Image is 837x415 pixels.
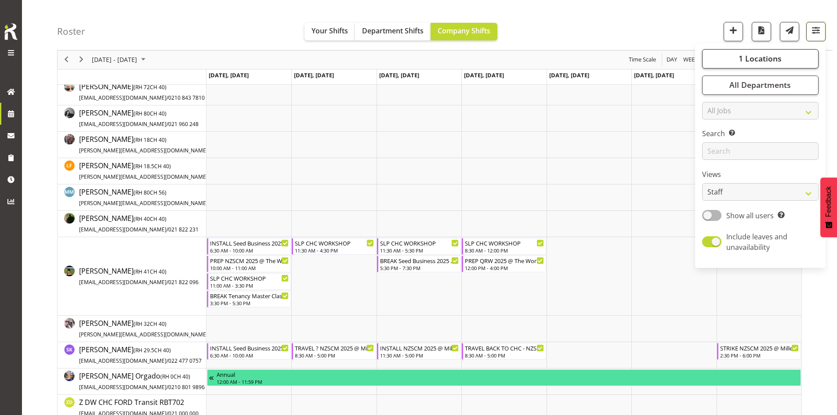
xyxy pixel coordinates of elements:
[74,51,89,69] div: next period
[79,383,167,391] span: [EMAIL_ADDRESS][DOMAIN_NAME]
[167,120,168,128] span: /
[134,110,167,117] span: ( CH 40)
[79,357,167,364] span: [EMAIL_ADDRESS][DOMAIN_NAME]
[79,161,240,181] span: [PERSON_NAME]
[292,238,376,255] div: Rosey McKimmie"s event - SLP CHC WORKSHOP Begin From Tuesday, August 26, 2025 at 11:30:00 AM GMT+...
[217,378,799,385] div: 12:00 AM - 11:59 PM
[79,81,205,102] a: [PERSON_NAME](RH 72CH 40)[EMAIL_ADDRESS][DOMAIN_NAME]/0210 843 7810
[79,120,167,128] span: [EMAIL_ADDRESS][DOMAIN_NAME]
[355,23,431,40] button: Department Shifts
[79,134,240,155] a: [PERSON_NAME](RH 18CH 40)[PERSON_NAME][EMAIL_ADDRESS][DOMAIN_NAME]
[79,226,167,233] span: [EMAIL_ADDRESS][DOMAIN_NAME]
[702,129,819,139] label: Search
[79,345,202,365] span: [PERSON_NAME]
[702,170,819,180] label: Views
[91,54,149,65] button: August 2025
[58,368,207,395] td: Wiliam Cordeiro Orgado resource
[79,213,199,234] a: [PERSON_NAME](RH 40CH 40)[EMAIL_ADDRESS][DOMAIN_NAME]/021 822 231
[702,76,819,95] button: All Departments
[168,357,202,364] span: 022 477 0757
[295,238,373,247] div: SLP CHC WORKSHOP
[377,238,461,255] div: Rosey McKimmie"s event - SLP CHC WORKSHOP Begin From Wednesday, August 27, 2025 at 11:30:00 AM GM...
[312,26,348,36] span: Your Shifts
[210,291,289,300] div: BREAK Tenancy Master Class 2025 CHC @ [PERSON_NAME] On Site @ 1600
[549,71,589,79] span: [DATE], [DATE]
[76,54,87,65] button: Next
[135,215,150,223] span: RH 40
[465,238,544,247] div: SLP CHC WORKSHOP
[134,320,167,328] span: ( CH 40)
[720,352,799,359] div: 2:30 PM - 6:00 PM
[666,54,678,65] span: Day
[729,80,791,90] span: All Departments
[160,373,190,380] span: ( CH 40)
[217,370,799,379] div: Annual
[717,343,801,360] div: Stuart Korunic"s event - STRIKE NZSCM 2025 @ Millenium QTOWN On Site @ 1500 Begin From Sunday, Au...
[292,343,376,360] div: Stuart Korunic"s event - TRAVEL ? NZSCM 2025 @ Millenium QTOWN On Site @ 1200 Begin From Tuesday,...
[380,256,459,265] div: BREAK Seed Business 2025 @ [PERSON_NAME] On Site @ 1800
[780,22,799,41] button: Send a list of all shifts for the selected filtered period to all rostered employees.
[210,264,289,271] div: 10:00 AM - 11:00 AM
[380,247,459,254] div: 11:30 AM - 5:30 PM
[465,343,544,352] div: TRAVEL BACK TO CHC - NZSCM 2025
[380,264,459,271] div: 5:30 PM - 7:30 PM
[167,278,168,286] span: /
[135,268,150,275] span: RH 41
[58,342,207,368] td: Stuart Korunic resource
[634,71,674,79] span: [DATE], [DATE]
[79,173,208,180] span: [PERSON_NAME][EMAIL_ADDRESS][DOMAIN_NAME]
[79,147,208,154] span: [PERSON_NAME][EMAIL_ADDRESS][DOMAIN_NAME]
[665,54,679,65] button: Timeline Day
[79,160,240,181] a: [PERSON_NAME](RH 18.5CH 40)[PERSON_NAME][EMAIL_ADDRESS][DOMAIN_NAME]
[720,343,799,352] div: STRIKE NZSCM 2025 @ Millenium QTOWN On Site @ 1500
[79,266,199,286] span: [PERSON_NAME]
[210,247,289,254] div: 6:30 AM - 10:00 AM
[210,300,289,307] div: 3:30 PM - 5:30 PM
[209,71,249,79] span: [DATE], [DATE]
[207,343,291,360] div: Stuart Korunic"s event - INSTALL Seed Business 2025 @ Te Pae On Site @ 0700 Begin From Monday, Au...
[79,371,205,392] a: [PERSON_NAME] Orgado(RH 0CH 40)[EMAIL_ADDRESS][DOMAIN_NAME]/0210 801 9896
[79,266,199,287] a: [PERSON_NAME](RH 41CH 40)[EMAIL_ADDRESS][DOMAIN_NAME]/021 822 096
[168,226,199,233] span: 021 822 231
[462,238,546,255] div: Rosey McKimmie"s event - SLP CHC WORKSHOP Begin From Thursday, August 28, 2025 at 8:30:00 AM GMT+...
[168,94,205,101] span: 0210 843 7810
[207,273,291,290] div: Rosey McKimmie"s event - SLP CHC WORKSHOP Begin From Monday, August 25, 2025 at 11:00:00 AM GMT+1...
[168,120,199,128] span: 021 960 248
[739,54,782,64] span: 1 Locations
[380,238,459,247] div: SLP CHC WORKSHOP
[167,226,168,233] span: /
[168,383,205,391] span: 0210 801 9896
[825,186,833,217] span: Feedback
[79,331,208,338] span: [PERSON_NAME][EMAIL_ADDRESS][DOMAIN_NAME]
[79,82,205,102] span: [PERSON_NAME]
[465,256,544,265] div: PREP QRW 2025 @ The Workshop
[79,318,240,339] span: [PERSON_NAME]
[627,54,658,65] button: Time Scale
[79,108,199,128] span: [PERSON_NAME]
[210,343,289,352] div: INSTALL Seed Business 2025 @ [PERSON_NAME] On Site @ 0700
[380,343,459,352] div: INSTALL NZSCM 2025 @ Milleni0um QTOWN On Site @ 1200
[726,211,774,220] span: Show all users
[431,23,497,40] button: Company Shifts
[58,79,207,105] td: Aof Anujarawat resource
[135,110,150,117] span: RH 80
[682,54,700,65] button: Timeline Week
[134,346,171,354] span: ( CH 40)
[134,83,167,91] span: ( CH 40)
[135,189,150,196] span: RH 80
[379,71,419,79] span: [DATE], [DATE]
[79,199,208,207] span: [PERSON_NAME][EMAIL_ADDRESS][DOMAIN_NAME]
[210,274,289,282] div: SLP CHC WORKSHOP
[207,369,801,386] div: Wiliam Cordeiro Orgado"s event - Annual Begin From Sunday, July 27, 2025 at 12:00:00 AM GMT+12:00...
[79,278,167,286] span: [EMAIL_ADDRESS][DOMAIN_NAME]
[465,264,544,271] div: 12:00 PM - 4:00 PM
[59,51,74,69] div: previous period
[377,343,461,360] div: Stuart Korunic"s event - INSTALL NZSCM 2025 @ Milleni0um QTOWN On Site @ 1200 Begin From Wednesda...
[295,352,373,359] div: 8:30 AM - 5:00 PM
[465,247,544,254] div: 8:30 AM - 12:00 PM
[79,94,167,101] span: [EMAIL_ADDRESS][DOMAIN_NAME]
[464,71,504,79] span: [DATE], [DATE]
[58,211,207,237] td: Micah Hetrick resource
[465,352,544,359] div: 8:30 AM - 5:00 PM
[304,23,355,40] button: Your Shifts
